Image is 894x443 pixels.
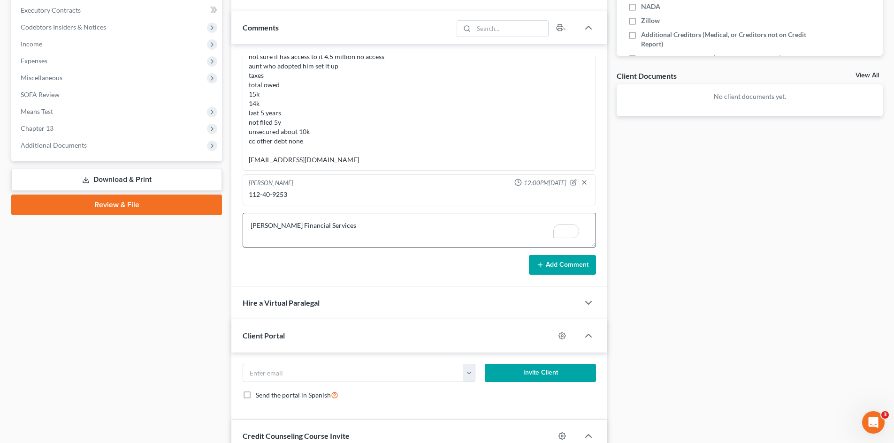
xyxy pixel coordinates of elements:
[21,6,81,14] span: Executory Contracts
[485,364,596,383] button: Invite Client
[641,16,660,25] span: Zillow
[243,23,279,32] span: Comments
[11,169,222,191] a: Download & Print
[256,391,331,399] span: Send the portal in Spanish
[856,72,879,79] a: View All
[21,124,53,132] span: Chapter 13
[862,411,885,434] iframe: Intercom live chat
[243,431,350,440] span: Credit Counseling Course Invite
[21,90,60,98] span: SOFA Review
[249,179,293,188] div: [PERSON_NAME]
[641,30,808,49] span: Additional Creditors (Medical, or Creditors not on Credit Report)
[21,57,47,65] span: Expenses
[21,141,87,149] span: Additional Documents
[13,86,222,103] a: SOFA Review
[243,364,464,382] input: Enter email
[21,74,62,82] span: Miscellaneous
[243,331,285,340] span: Client Portal
[21,40,42,48] span: Income
[249,190,590,199] div: 112-40-9253
[11,195,222,215] a: Review & File
[243,298,320,307] span: Hire a Virtual Paralegal
[529,255,596,275] button: Add Comment
[624,92,875,101] p: No client documents yet.
[21,23,106,31] span: Codebtors Insiders & Notices
[21,107,53,115] span: Means Test
[524,179,566,188] span: 12:00PM[DATE]
[881,411,889,419] span: 3
[641,53,781,63] span: Petition - Wet Signature (done in office meeting)
[13,2,222,19] a: Executory Contracts
[641,2,660,11] span: NADA
[474,21,549,37] input: Search...
[617,71,677,81] div: Client Documents
[243,213,596,248] textarea: To enrich screen reader interactions, please activate Accessibility in Grammarly extension settings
